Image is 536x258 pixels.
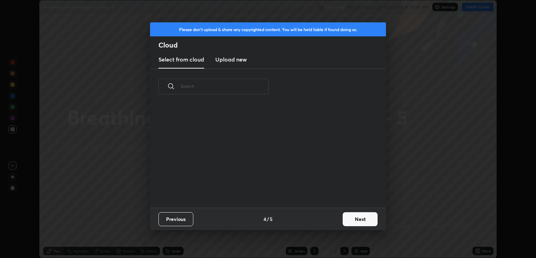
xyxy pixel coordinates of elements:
h4: / [267,215,269,223]
h2: Cloud [158,41,386,50]
button: Previous [158,212,193,226]
h3: Select from cloud [158,55,204,64]
div: grid [150,102,378,208]
input: Search [181,71,269,101]
button: Next [343,212,378,226]
h4: 5 [270,215,273,223]
div: Please don't upload & share any copyrighted content. You will be held liable if found doing so. [150,22,386,36]
h3: Upload new [215,55,247,64]
h4: 4 [263,215,266,223]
